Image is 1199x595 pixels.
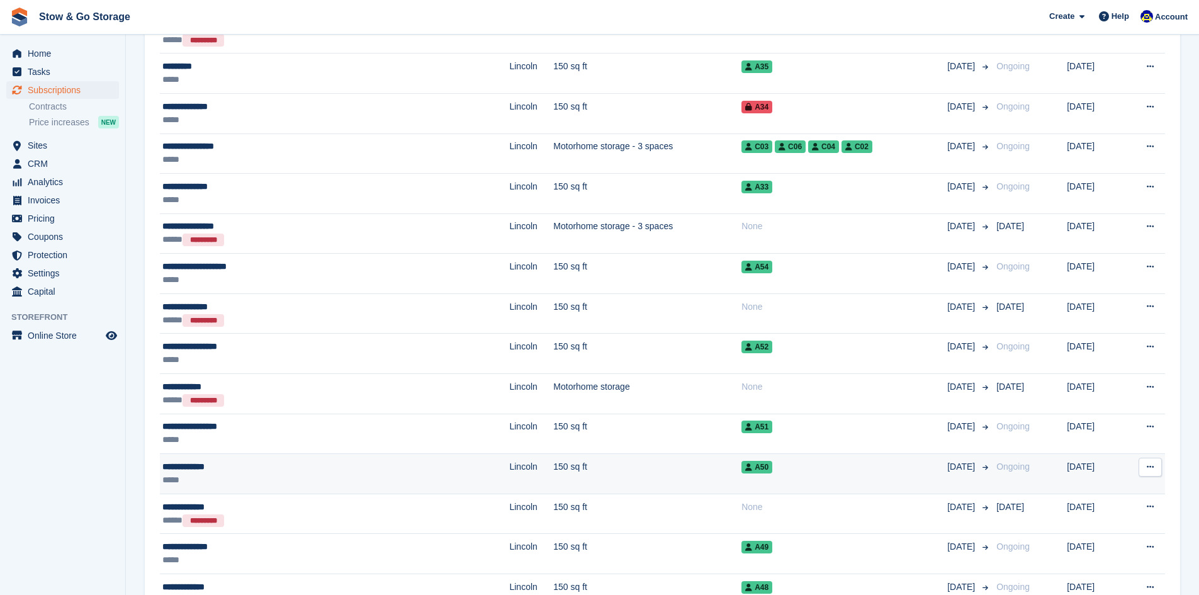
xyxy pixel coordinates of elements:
span: Home [28,45,103,62]
td: 150 sq ft [553,494,741,534]
td: [DATE] [1067,374,1123,414]
span: [DATE] [947,420,977,433]
td: Motorhome storage - 3 spaces [553,213,741,254]
span: Ongoing [996,141,1030,151]
span: Account [1155,11,1188,23]
img: stora-icon-8386f47178a22dfd0bd8f6a31ec36ba5ce8667c1dd55bd0f319d3a0aa187defe.svg [10,8,29,26]
span: [DATE] [947,540,977,553]
span: Online Store [28,327,103,344]
span: [DATE] [947,460,977,473]
td: Lincoln [509,293,553,334]
span: [DATE] [947,340,977,353]
span: [DATE] [996,502,1024,512]
a: menu [6,173,119,191]
span: Ongoing [996,341,1030,351]
span: Pricing [28,210,103,227]
span: A50 [741,461,772,473]
td: [DATE] [1067,93,1123,133]
td: Lincoln [509,534,553,574]
span: [DATE] [947,380,977,394]
td: 150 sq ft [553,293,741,334]
a: Price increases NEW [29,115,119,129]
span: Ongoing [996,421,1030,431]
span: [DATE] [947,300,977,314]
span: Settings [28,264,103,282]
td: 150 sq ft [553,534,741,574]
span: C03 [741,140,772,153]
span: Ongoing [996,541,1030,552]
span: A35 [741,60,772,73]
span: [DATE] [947,100,977,113]
td: Lincoln [509,494,553,534]
span: Ongoing [996,462,1030,472]
span: [DATE] [947,60,977,73]
a: menu [6,137,119,154]
td: Motorhome storage [553,374,741,414]
span: [DATE] [947,260,977,273]
span: Ongoing [996,61,1030,71]
td: Lincoln [509,454,553,494]
span: Analytics [28,173,103,191]
td: 150 sq ft [553,454,741,494]
td: Lincoln [509,414,553,454]
span: [DATE] [947,581,977,594]
span: [DATE] [996,221,1024,231]
a: menu [6,228,119,246]
span: Storefront [11,311,125,324]
td: Lincoln [509,133,553,174]
img: Rob Good-Stephenson [1140,10,1153,23]
span: [DATE] [947,180,977,193]
td: Lincoln [509,254,553,294]
a: menu [6,246,119,264]
a: menu [6,327,119,344]
a: menu [6,155,119,173]
a: Preview store [104,328,119,343]
a: menu [6,210,119,227]
td: [DATE] [1067,414,1123,454]
span: A54 [741,261,772,273]
span: Ongoing [996,181,1030,191]
a: menu [6,264,119,282]
span: Ongoing [996,261,1030,271]
td: Lincoln [509,213,553,254]
td: Motorhome storage - 3 spaces [553,133,741,174]
td: 150 sq ft [553,174,741,214]
a: menu [6,283,119,300]
td: Lincoln [509,374,553,414]
td: 150 sq ft [553,54,741,94]
span: Help [1112,10,1129,23]
span: A49 [741,541,772,553]
span: [DATE] [996,302,1024,312]
td: [DATE] [1067,133,1123,174]
span: [DATE] [947,140,977,153]
span: Tasks [28,63,103,81]
td: 150 sq ft [553,254,741,294]
span: Protection [28,246,103,264]
span: CRM [28,155,103,173]
span: Price increases [29,116,89,128]
div: NEW [98,116,119,128]
td: 150 sq ft [553,334,741,374]
div: None [741,380,947,394]
span: A52 [741,341,772,353]
span: Ongoing [996,582,1030,592]
td: [DATE] [1067,293,1123,334]
td: [DATE] [1067,334,1123,374]
a: menu [6,81,119,99]
td: [DATE] [1067,54,1123,94]
span: C02 [842,140,872,153]
span: Create [1049,10,1074,23]
a: Contracts [29,101,119,113]
td: Lincoln [509,174,553,214]
td: Lincoln [509,93,553,133]
span: C04 [808,140,839,153]
span: Capital [28,283,103,300]
span: Subscriptions [28,81,103,99]
td: [DATE] [1067,174,1123,214]
span: [DATE] [996,382,1024,392]
div: None [741,300,947,314]
span: Sites [28,137,103,154]
td: 150 sq ft [553,414,741,454]
span: [DATE] [947,501,977,514]
td: [DATE] [1067,254,1123,294]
